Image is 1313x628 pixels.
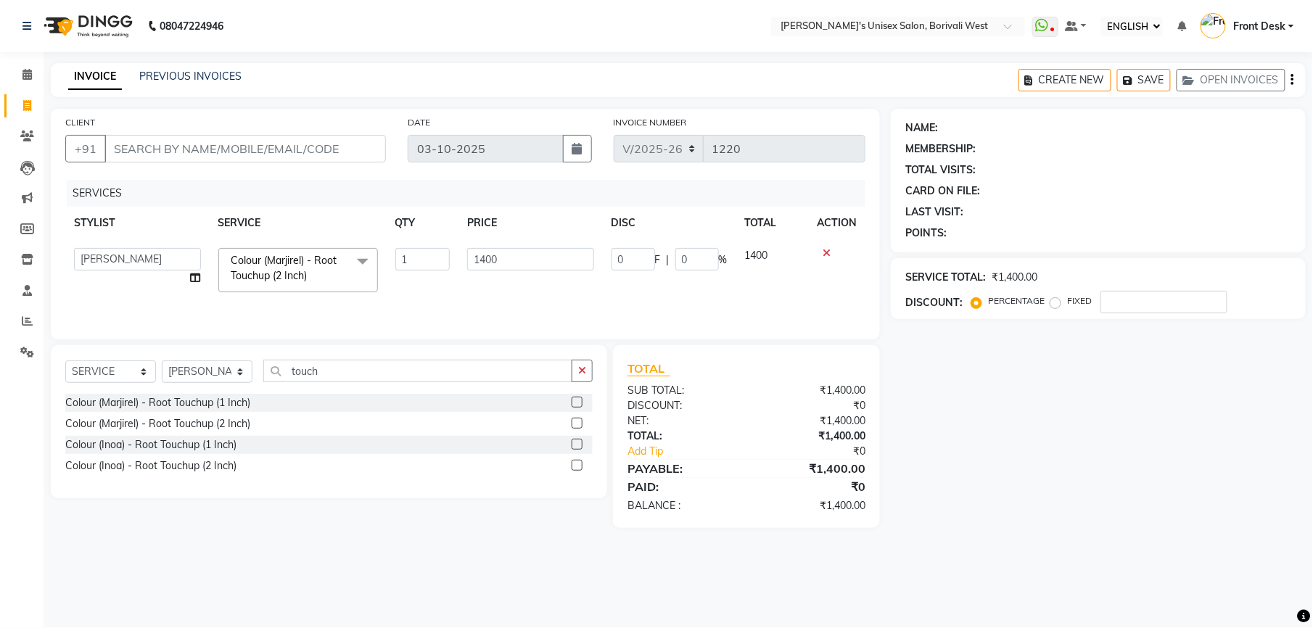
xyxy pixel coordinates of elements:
div: ₹1,400.00 [992,270,1037,285]
th: QTY [387,207,459,239]
div: PAID: [617,478,746,495]
a: x [308,269,314,282]
div: ₹0 [746,478,876,495]
span: F [655,252,661,268]
div: SUB TOTAL: [617,383,746,398]
img: Front Desk [1201,13,1226,38]
div: CARD ON FILE: [905,183,980,199]
a: Add Tip [617,444,768,459]
th: DISC [603,207,736,239]
div: Colour (Inoa) - Root Touchup (2 Inch) [65,458,236,474]
div: SERVICE TOTAL: [905,270,986,285]
div: ₹0 [746,398,876,413]
div: ₹1,400.00 [746,383,876,398]
th: PRICE [458,207,603,239]
div: NET: [617,413,746,429]
a: INVOICE [68,64,122,90]
div: ₹1,400.00 [746,498,876,513]
a: PREVIOUS INVOICES [139,70,242,83]
label: FIXED [1067,294,1092,307]
div: ₹1,400.00 [746,460,876,477]
div: DISCOUNT: [617,398,746,413]
label: DATE [408,116,430,129]
div: Colour (Inoa) - Root Touchup (1 Inch) [65,437,236,453]
span: | [667,252,670,268]
input: SEARCH BY NAME/MOBILE/EMAIL/CODE [104,135,386,162]
th: ACTION [808,207,865,239]
div: DISCOUNT: [905,295,963,310]
div: PAYABLE: [617,460,746,477]
span: TOTAL [627,361,670,376]
span: Front Desk [1233,19,1285,34]
button: +91 [65,135,106,162]
label: CLIENT [65,116,95,129]
label: INVOICE NUMBER [614,116,687,129]
div: Colour (Marjirel) - Root Touchup (2 Inch) [65,416,250,431]
div: TOTAL VISITS: [905,162,976,178]
th: STYLIST [65,207,210,239]
div: TOTAL: [617,429,746,444]
span: 1400 [745,249,768,262]
div: LAST VISIT: [905,204,963,220]
div: ₹0 [768,444,876,459]
div: Colour (Marjirel) - Root Touchup (1 Inch) [65,395,250,410]
label: PERCENTAGE [988,294,1045,307]
div: MEMBERSHIP: [905,141,976,157]
div: ₹1,400.00 [746,413,876,429]
div: BALANCE : [617,498,746,513]
div: ₹1,400.00 [746,429,876,444]
th: SERVICE [210,207,387,239]
div: NAME: [905,120,938,136]
img: logo [37,6,136,46]
b: 08047224946 [160,6,223,46]
div: POINTS: [905,226,947,241]
span: % [719,252,728,268]
div: SERVICES [67,180,876,207]
span: Colour (Marjirel) - Root Touchup (2 Inch) [231,254,337,282]
th: TOTAL [736,207,809,239]
button: CREATE NEW [1018,69,1111,91]
input: Search or Scan [263,360,572,382]
button: OPEN INVOICES [1177,69,1285,91]
button: SAVE [1117,69,1171,91]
